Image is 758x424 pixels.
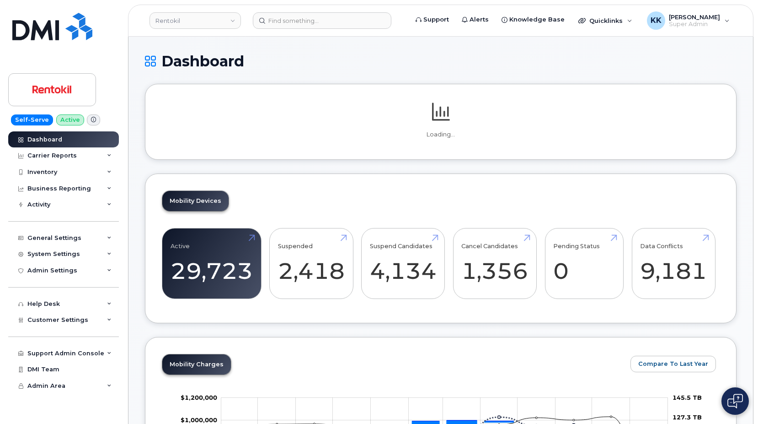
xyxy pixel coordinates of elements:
[630,356,716,372] button: Compare To Last Year
[461,234,528,294] a: Cancel Candidates 1,356
[638,359,708,368] span: Compare To Last Year
[181,394,217,401] tspan: $1,200,000
[640,234,707,294] a: Data Conflicts 9,181
[171,234,253,294] a: Active 29,723
[673,394,702,401] tspan: 145.5 TB
[162,130,720,139] p: Loading...
[278,234,345,294] a: Suspended 2,418
[162,191,229,211] a: Mobility Devices
[553,234,615,294] a: Pending Status 0
[727,394,743,408] img: Open chat
[181,416,217,424] tspan: $1,000,000
[162,354,231,375] a: Mobility Charges
[181,416,217,424] g: $0
[181,394,217,401] g: $0
[673,413,702,421] tspan: 127.3 TB
[370,234,437,294] a: Suspend Candidates 4,134
[145,53,737,69] h1: Dashboard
